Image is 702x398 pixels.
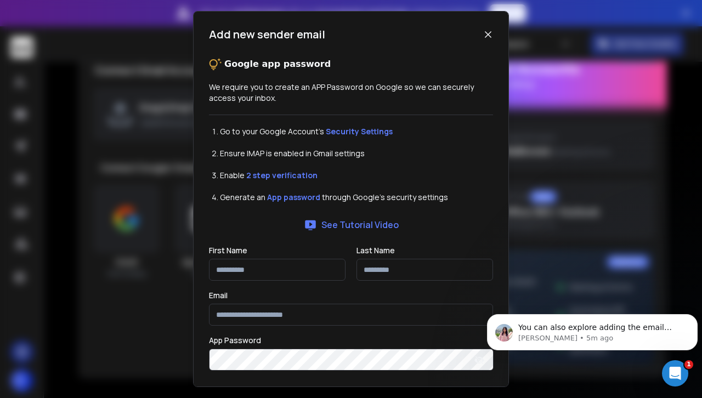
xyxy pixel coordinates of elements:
[220,192,493,203] li: Generate an through Google's security settings
[220,170,493,181] li: Enable
[267,192,320,202] a: App password
[209,247,247,254] label: First Name
[684,360,693,369] span: 1
[220,148,493,159] li: Ensure IMAP is enabled in Gmail settings
[224,58,331,71] p: Google app password
[209,82,493,104] p: We require you to create an APP Password on Google so we can securely access your inbox.
[326,126,393,137] a: Security Settings
[246,170,318,180] a: 2 step verification
[209,337,261,344] label: App Password
[209,27,325,42] h1: Add new sender email
[209,58,222,71] img: tips
[209,292,228,299] label: Email
[483,291,702,368] iframe: Intercom notifications message
[220,126,493,137] li: Go to your Google Account’s
[662,360,688,386] iframe: Intercom live chat
[304,218,399,231] a: See Tutorial Video
[356,247,395,254] label: Last Name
